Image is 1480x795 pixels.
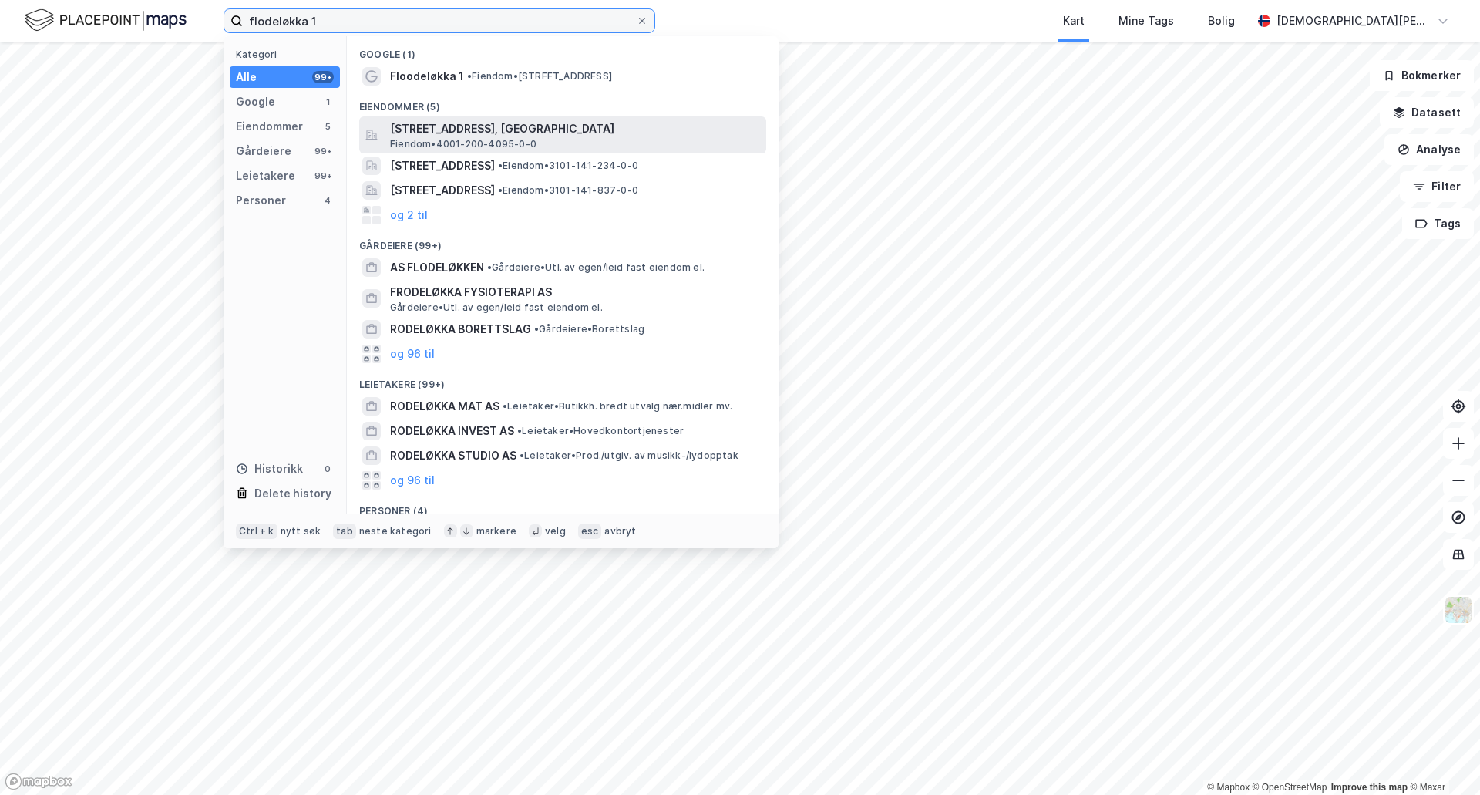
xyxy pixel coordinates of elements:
div: Eiendommer [236,117,303,136]
span: [STREET_ADDRESS], [GEOGRAPHIC_DATA] [390,120,760,138]
img: logo.f888ab2527a4732fd821a326f86c7f29.svg [25,7,187,34]
span: RODELØKKA INVEST AS [390,422,514,440]
div: Google [236,93,275,111]
input: Søk på adresse, matrikkel, gårdeiere, leietakere eller personer [243,9,636,32]
div: Kart [1063,12,1085,30]
div: Delete history [254,484,331,503]
span: • [487,261,492,273]
button: Analyse [1384,134,1474,165]
span: AS FLODELØKKEN [390,258,484,277]
div: Alle [236,68,257,86]
div: markere [476,525,516,537]
button: Tags [1402,208,1474,239]
span: • [503,400,507,412]
button: og 96 til [390,345,435,363]
span: Floodeløkka 1 [390,67,464,86]
div: Bolig [1208,12,1235,30]
div: 99+ [312,71,334,83]
span: • [520,450,524,461]
a: Improve this map [1331,782,1408,793]
span: Gårdeiere • Utl. av egen/leid fast eiendom el. [487,261,705,274]
button: Datasett [1380,97,1474,128]
span: Leietaker • Hovedkontortjenester [517,425,684,437]
button: Bokmerker [1370,60,1474,91]
div: Mine Tags [1118,12,1174,30]
div: Kontrollprogram for chat [1403,721,1480,795]
span: • [498,184,503,196]
span: Gårdeiere • Borettslag [534,323,644,335]
button: og 2 til [390,206,428,224]
span: Leietaker • Butikkh. bredt utvalg nær.midler mv. [503,400,732,413]
span: [STREET_ADDRESS] [390,157,495,175]
div: Gårdeiere (99+) [347,227,779,255]
span: Eiendom • 3101-141-837-0-0 [498,184,638,197]
span: Eiendom • 3101-141-234-0-0 [498,160,638,172]
button: og 96 til [390,471,435,490]
span: RODELØKKA BORETTSLAG [390,320,531,339]
div: 0 [321,463,334,475]
div: Leietakere (99+) [347,366,779,394]
iframe: Chat Widget [1403,721,1480,795]
div: 4 [321,194,334,207]
span: • [517,425,522,436]
div: Gårdeiere [236,142,291,160]
img: Z [1444,595,1473,625]
div: neste kategori [359,525,432,537]
div: Personer (4) [347,493,779,520]
div: [DEMOGRAPHIC_DATA][PERSON_NAME] [1276,12,1431,30]
div: Personer [236,191,286,210]
div: 5 [321,120,334,133]
div: nytt søk [281,525,321,537]
a: OpenStreetMap [1253,782,1327,793]
span: FRODELØKKA FYSIOTERAPI AS [390,283,760,301]
div: Ctrl + k [236,524,277,539]
div: 99+ [312,170,334,182]
span: Gårdeiere • Utl. av egen/leid fast eiendom el. [390,301,603,314]
span: • [467,70,472,82]
div: Google (1) [347,36,779,64]
div: avbryt [604,525,636,537]
span: Leietaker • Prod./utgiv. av musikk-/lydopptak [520,450,738,462]
span: • [534,323,539,335]
div: Eiendommer (5) [347,89,779,116]
div: 99+ [312,145,334,157]
div: Leietakere [236,167,295,185]
a: Mapbox [1207,782,1250,793]
div: tab [333,524,356,539]
span: RODELØKKA STUDIO AS [390,446,516,465]
div: Historikk [236,460,303,478]
div: velg [545,525,566,537]
span: RODELØKKA MAT AS [390,397,499,416]
div: Kategori [236,49,340,60]
div: esc [578,524,602,539]
button: Filter [1400,171,1474,202]
span: Eiendom • [STREET_ADDRESS] [467,70,612,83]
span: Eiendom • 4001-200-4095-0-0 [390,138,536,150]
div: 1 [321,96,334,108]
a: Mapbox homepage [5,773,72,790]
span: [STREET_ADDRESS] [390,181,495,200]
span: • [498,160,503,171]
